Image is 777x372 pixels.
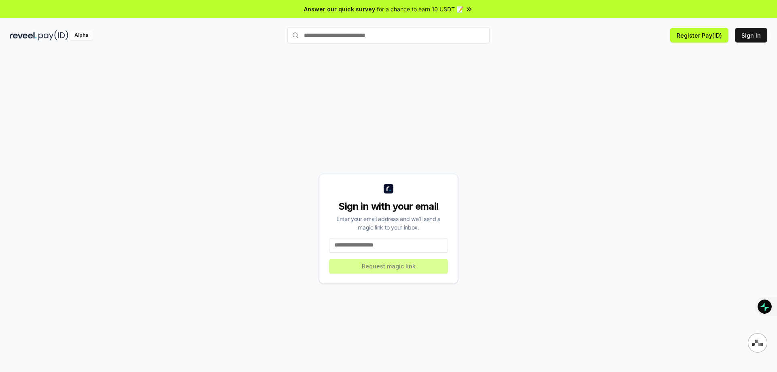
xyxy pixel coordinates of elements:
[384,184,393,193] img: logo_small
[38,30,68,40] img: pay_id
[70,30,93,40] div: Alpha
[10,30,37,40] img: reveel_dark
[377,5,463,13] span: for a chance to earn 10 USDT 📝
[670,28,728,43] button: Register Pay(ID)
[329,215,448,232] div: Enter your email address and we’ll send a magic link to your inbox.
[752,340,763,346] img: svg+xml,%3Csvg%20xmlns%3D%22http%3A%2F%2Fwww.w3.org%2F2000%2Fsvg%22%20width%3D%2228%22%20height%3...
[329,200,448,213] div: Sign in with your email
[735,28,767,43] button: Sign In
[304,5,375,13] span: Answer our quick survey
